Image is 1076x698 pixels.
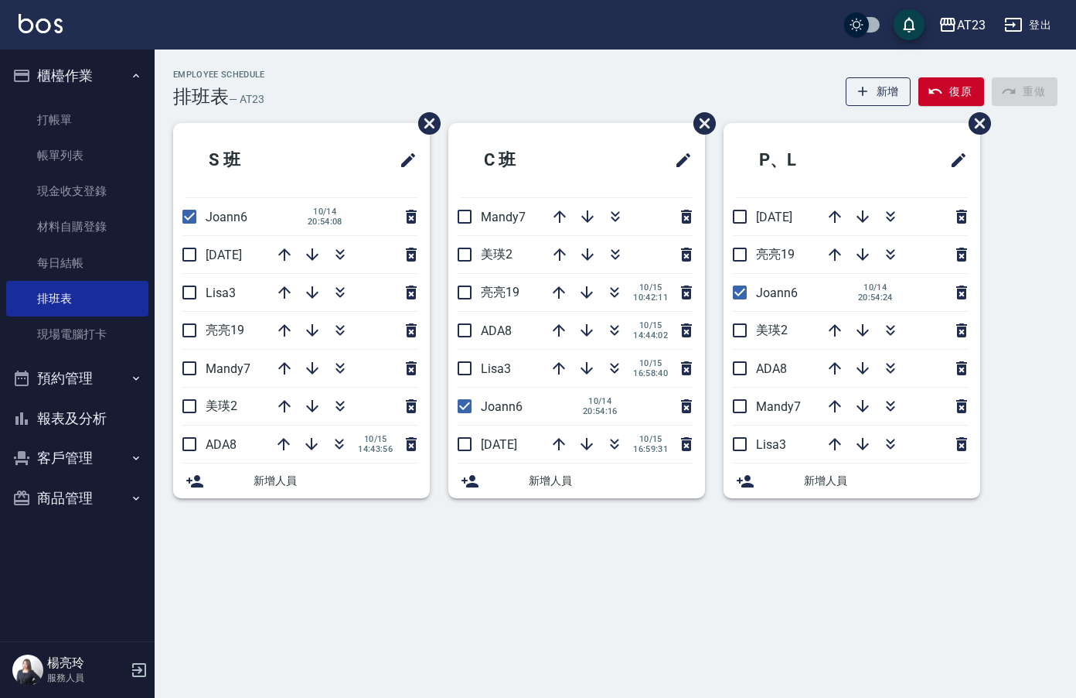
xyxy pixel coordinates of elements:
[308,207,342,217] span: 10/14
[481,361,511,376] span: Lisa3
[481,210,526,224] span: Mandy7
[173,464,430,498] div: 新增人員
[448,464,705,498] div: 新增人員
[858,282,893,293] span: 10/14
[12,655,43,686] img: Person
[756,437,786,452] span: Lisa3
[756,247,795,262] span: 亮亮19
[481,399,523,414] span: Joann6
[206,286,236,300] span: Lisa3
[206,323,244,337] span: 亮亮19
[6,209,148,245] a: 材料自購登錄
[47,671,126,685] p: 服務人員
[461,132,601,188] h2: C 班
[633,434,668,444] span: 10/15
[529,473,693,489] span: 新增人員
[940,142,968,179] span: 修改班表的標題
[481,437,517,452] span: [DATE]
[633,444,668,454] span: 16:59:31
[481,247,512,262] span: 美瑛2
[481,285,519,299] span: 亮亮19
[633,282,668,293] span: 10/15
[932,9,992,41] button: AT23
[957,101,993,146] span: 刪除班表
[6,358,148,399] button: 預約管理
[756,286,798,300] span: Joann6
[6,56,148,96] button: 櫃檯作業
[186,132,326,188] h2: S 班
[6,399,148,439] button: 報表及分析
[19,14,63,33] img: Logo
[173,70,265,80] h2: Employee Schedule
[206,248,242,262] span: [DATE]
[756,210,792,224] span: [DATE]
[6,438,148,478] button: 客戶管理
[957,15,986,35] div: AT23
[229,91,264,108] h6: — AT23
[358,444,393,454] span: 14:43:56
[481,323,512,338] span: ADA8
[6,316,148,352] a: 現場電腦打卡
[206,399,237,413] span: 美瑛2
[633,330,668,340] span: 14:44:02
[918,77,984,106] button: 復原
[894,9,924,40] button: save
[6,102,148,138] a: 打帳單
[724,464,980,498] div: 新增人員
[6,173,148,209] a: 現金收支登錄
[756,361,787,376] span: ADA8
[6,138,148,173] a: 帳單列表
[47,655,126,671] h5: 楊亮玲
[308,217,342,227] span: 20:54:08
[633,358,668,368] span: 10/15
[858,293,893,303] span: 20:54:24
[390,142,417,179] span: 修改班表的標題
[583,396,618,406] span: 10/14
[682,101,718,146] span: 刪除班表
[736,132,880,188] h2: P、L
[756,323,788,337] span: 美瑛2
[846,77,911,106] button: 新增
[633,293,668,303] span: 10:42:11
[665,142,693,179] span: 修改班表的標題
[206,210,247,224] span: Joann6
[407,101,443,146] span: 刪除班表
[756,399,801,414] span: Mandy7
[6,478,148,518] button: 商品管理
[633,368,668,378] span: 16:58:40
[6,245,148,281] a: 每日結帳
[998,11,1057,39] button: 登出
[206,437,237,452] span: ADA8
[206,361,250,376] span: Mandy7
[804,473,968,489] span: 新增人員
[633,320,668,330] span: 10/15
[6,281,148,316] a: 排班表
[173,86,229,108] h3: 排班表
[254,473,417,489] span: 新增人員
[358,434,393,444] span: 10/15
[583,406,618,416] span: 20:54:16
